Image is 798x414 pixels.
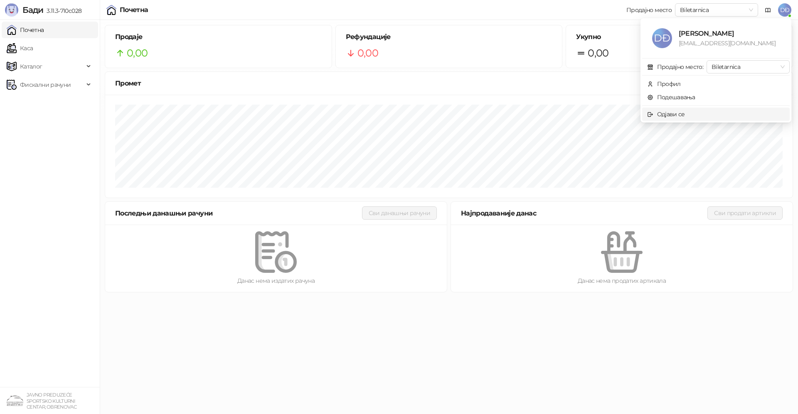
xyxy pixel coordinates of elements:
a: Каса [7,40,33,56]
span: 0,00 [588,45,608,61]
span: Фискални рачуни [20,76,71,93]
span: DĐ [778,3,791,17]
a: Подешавања [647,93,695,101]
div: Данас нема издатих рачуна [118,276,433,285]
h5: Рефундације [346,32,552,42]
span: DĐ [652,28,672,48]
div: Продајно место [626,7,672,13]
span: Бади [22,5,43,15]
div: Продајно место: [657,62,703,71]
span: Biletarnica [712,61,785,73]
h5: Укупно [576,32,783,42]
span: 0,00 [357,45,378,61]
h5: Продаје [115,32,322,42]
div: Промет [115,78,783,88]
span: Biletarnica [680,4,753,16]
button: Сви данашњи рачуни [362,206,437,220]
div: Профил [657,79,681,88]
div: Почетна [120,7,148,13]
small: JAVNO PREDUZEĆE SPORTSKO KULTURNI CENTAR, OBRENOVAC [27,392,76,410]
span: 3.11.3-710c028 [43,7,81,15]
div: Одјави се [657,110,685,119]
div: [PERSON_NAME] [679,28,780,39]
div: [EMAIL_ADDRESS][DOMAIN_NAME] [679,39,780,48]
img: Logo [5,3,18,17]
div: Последњи данашњи рачуни [115,208,362,218]
span: Каталог [20,58,42,75]
div: Данас нема продатих артикала [464,276,779,285]
button: Сви продати артикли [707,206,783,220]
div: Најпродаваније данас [461,208,707,218]
a: Почетна [7,22,44,38]
a: Документација [761,3,775,17]
img: 64x64-companyLogo-4a28e1f8-f217-46d7-badd-69a834a81aaf.png [7,392,23,409]
span: 0,00 [127,45,148,61]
